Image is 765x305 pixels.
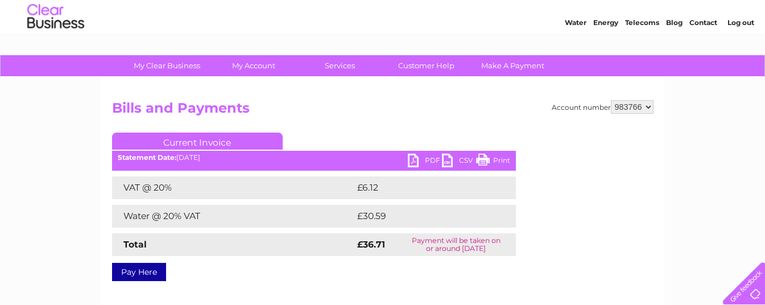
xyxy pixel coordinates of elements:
[206,55,300,76] a: My Account
[666,48,683,57] a: Blog
[354,205,493,228] td: £30.59
[114,6,652,55] div: Clear Business is a trading name of Verastar Limited (registered in [GEOGRAPHIC_DATA] No. 3667643...
[379,55,473,76] a: Customer Help
[466,55,560,76] a: Make A Payment
[112,100,654,122] h2: Bills and Payments
[625,48,659,57] a: Telecoms
[476,154,510,170] a: Print
[551,6,629,20] a: 0333 014 3131
[396,233,516,256] td: Payment will be taken on or around [DATE]
[112,205,354,228] td: Water @ 20% VAT
[118,153,176,162] b: Statement Date:
[593,48,618,57] a: Energy
[120,55,214,76] a: My Clear Business
[112,263,166,281] a: Pay Here
[408,154,442,170] a: PDF
[565,48,586,57] a: Water
[727,48,754,57] a: Log out
[293,55,387,76] a: Services
[442,154,476,170] a: CSV
[552,100,654,114] div: Account number
[123,239,147,250] strong: Total
[27,30,85,64] img: logo.png
[112,133,283,150] a: Current Invoice
[112,176,354,199] td: VAT @ 20%
[357,239,385,250] strong: £36.71
[354,176,487,199] td: £6.12
[689,48,717,57] a: Contact
[112,154,516,162] div: [DATE]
